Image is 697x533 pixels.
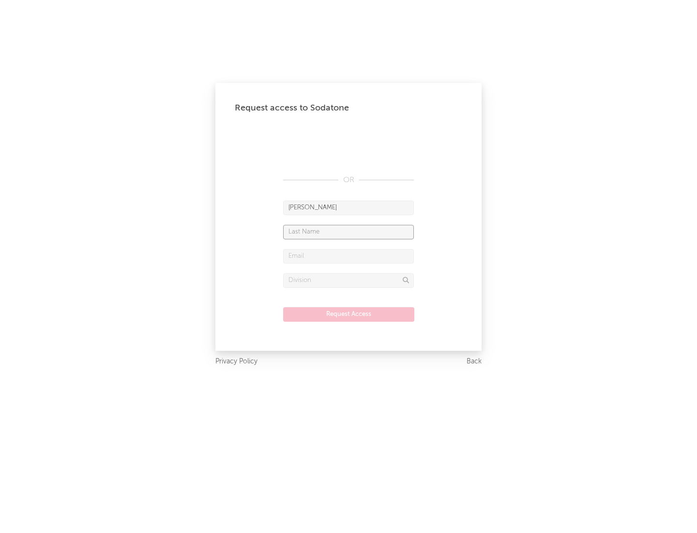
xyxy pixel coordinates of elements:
input: Last Name [283,225,414,239]
div: OR [283,174,414,186]
input: Email [283,249,414,264]
div: Request access to Sodatone [235,102,462,114]
a: Privacy Policy [215,356,258,368]
input: Division [283,273,414,288]
button: Request Access [283,307,414,322]
input: First Name [283,201,414,215]
a: Back [467,356,482,368]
